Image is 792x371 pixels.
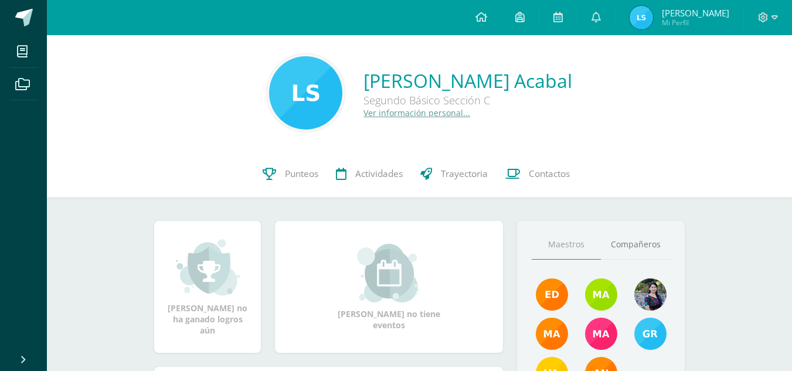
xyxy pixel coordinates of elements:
[662,18,729,28] span: Mi Perfil
[536,318,568,350] img: 560278503d4ca08c21e9c7cd40ba0529.png
[662,7,729,19] span: [PERSON_NAME]
[355,168,403,180] span: Actividades
[285,168,318,180] span: Punteos
[585,318,617,350] img: 7766054b1332a6085c7723d22614d631.png
[327,151,412,198] a: Actividades
[363,107,470,118] a: Ver información personal...
[497,151,579,198] a: Contactos
[441,168,488,180] span: Trayectoria
[176,238,240,297] img: achievement_small.png
[363,68,572,93] a: [PERSON_NAME] Acabal
[601,230,670,260] a: Compañeros
[536,278,568,311] img: f40e456500941b1b33f0807dd74ea5cf.png
[630,6,653,29] img: 32fd807e79ce01b321cba1ed0ea5aa82.png
[166,238,249,336] div: [PERSON_NAME] no ha ganado logros aún
[529,168,570,180] span: Contactos
[532,230,601,260] a: Maestros
[412,151,497,198] a: Trayectoria
[269,56,342,130] img: 190ef372c85b622d1adafe1d5c4009bb.png
[363,93,572,107] div: Segundo Básico Sección C
[634,278,667,311] img: 9b17679b4520195df407efdfd7b84603.png
[585,278,617,311] img: 22c2db1d82643ebbb612248ac4ca281d.png
[254,151,327,198] a: Punteos
[634,318,667,350] img: b7ce7144501556953be3fc0a459761b8.png
[357,244,421,302] img: event_small.png
[331,244,448,331] div: [PERSON_NAME] no tiene eventos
